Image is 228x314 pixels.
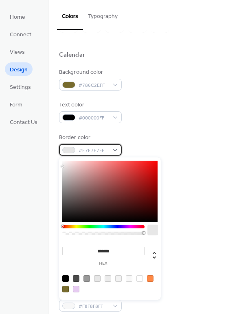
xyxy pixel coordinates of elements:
span: Views [10,48,25,57]
span: Settings [10,83,31,92]
div: rgb(255, 137, 70) [147,275,153,282]
label: hex [62,261,145,266]
a: Contact Us [5,115,42,128]
div: Calendar [59,51,85,60]
div: Text color [59,101,120,109]
a: Settings [5,80,36,93]
div: Border color [59,133,120,142]
span: Home [10,13,25,22]
div: rgb(248, 248, 248) [126,275,132,282]
span: #F8F8F8FF [79,302,109,311]
a: Form [5,97,27,111]
span: Connect [10,31,31,39]
div: rgb(120, 108, 46) [62,286,69,292]
span: Contact Us [10,118,37,127]
a: Design [5,62,33,76]
div: rgb(243, 243, 243) [115,275,122,282]
div: rgb(235, 235, 235) [105,275,111,282]
a: Views [5,45,30,58]
div: rgb(230, 203, 241) [73,286,79,292]
div: rgb(74, 74, 74) [73,275,79,282]
span: Form [10,101,22,109]
span: #000000FF [79,114,109,122]
div: rgb(0, 0, 0) [62,275,69,282]
span: #786C2EFF [79,81,109,90]
div: rgb(255, 255, 255) [136,275,143,282]
div: rgb(153, 153, 153) [83,275,90,282]
div: rgb(231, 231, 231) [94,275,101,282]
a: Home [5,10,30,23]
div: Background color [59,68,120,77]
a: Connect [5,27,36,41]
span: Design [10,66,28,74]
span: #E7E7E7FF [79,146,109,155]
